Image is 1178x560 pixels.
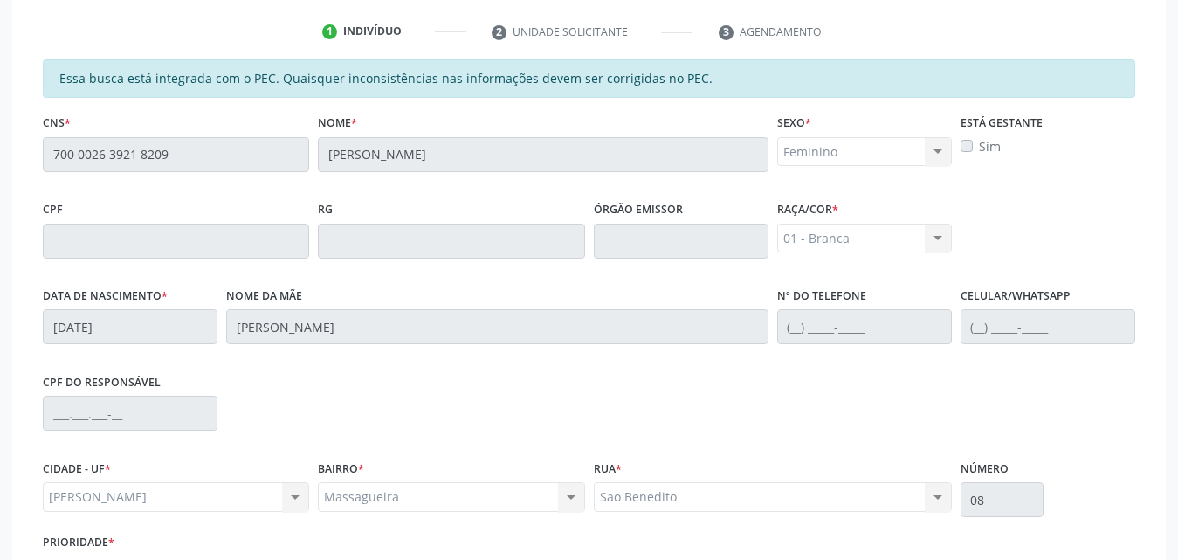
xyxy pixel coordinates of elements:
label: Número [961,455,1009,482]
label: CNS [43,110,71,137]
div: Essa busca está integrada com o PEC. Quaisquer inconsistências nas informações devem ser corrigid... [43,59,1135,98]
label: Celular/WhatsApp [961,283,1071,310]
div: 1 [322,24,338,40]
label: CPF [43,197,63,224]
label: Órgão emissor [594,197,683,224]
label: Nº do Telefone [777,283,866,310]
label: Raça/cor [777,197,838,224]
label: Nome da mãe [226,283,302,310]
input: ___.___.___-__ [43,396,217,431]
label: BAIRRO [318,455,364,482]
label: Sim [979,137,1001,156]
label: Sexo [777,110,811,137]
div: Indivíduo [343,24,402,39]
label: Nome [318,110,357,137]
label: Data de nascimento [43,283,168,310]
label: Rua [594,455,622,482]
label: RG [318,197,333,224]
input: (__) _____-_____ [961,309,1135,344]
input: __/__/____ [43,309,217,344]
label: CPF do responsável [43,369,161,396]
label: CIDADE - UF [43,455,111,482]
label: Está gestante [961,110,1043,137]
input: (__) _____-_____ [777,309,952,344]
label: Prioridade [43,529,114,557]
